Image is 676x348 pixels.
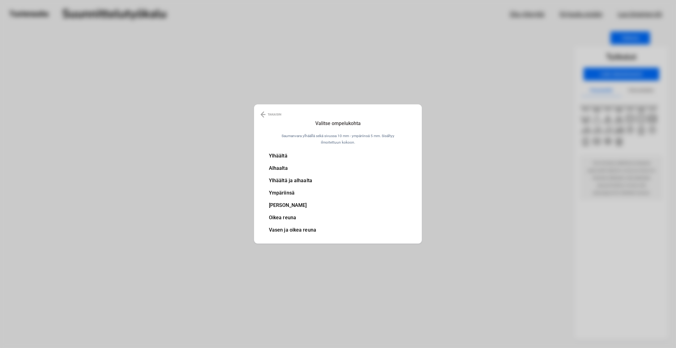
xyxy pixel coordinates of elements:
img: Back [261,111,266,118]
li: Ylhäältä ja alhaalta [269,178,316,183]
li: Ylhäältä [269,153,316,158]
li: Vasen ja oikea reuna [269,228,316,233]
h3: Valitse ompelukohta [275,119,401,128]
li: Oikea reuna [269,215,316,220]
li: Alhaalta [269,166,316,171]
p: Saumanvara ylhäällä sekä sivussa 10 mm - ympäriinsä 5 mm. Sisältyy ilmoitettuun kokoon. [279,133,397,151]
p: TAKAISIN [268,111,281,118]
li: [PERSON_NAME] [269,203,316,208]
li: Ympäriinsä [269,191,316,195]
